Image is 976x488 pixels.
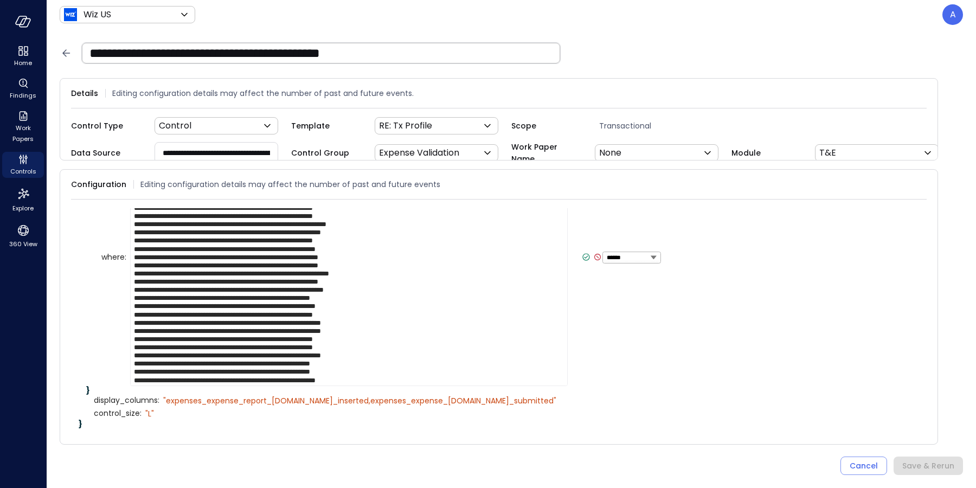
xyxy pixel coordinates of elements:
[64,8,77,21] img: Icon
[599,146,621,159] p: None
[71,178,126,190] span: Configuration
[71,147,142,159] span: Data Source
[2,184,44,215] div: Explore
[2,221,44,251] div: 360 View
[94,409,142,418] span: control_size
[10,166,36,177] span: Controls
[159,119,191,132] p: Control
[101,253,126,261] span: where
[140,178,440,190] span: Editing configuration details may affect the number of past and future events
[850,459,878,473] div: Cancel
[7,123,40,144] span: Work Papers
[158,395,159,406] span: :
[145,409,154,419] div: " L"
[2,108,44,145] div: Work Papers
[731,147,802,159] span: Module
[2,76,44,102] div: Findings
[840,457,887,475] button: Cancel
[84,8,111,21] p: Wiz US
[942,4,963,25] div: Avi Brandwain
[595,120,731,132] span: Transactional
[2,152,44,178] div: Controls
[86,387,919,394] div: }
[163,396,556,406] div: " expenses_expense_report_[DOMAIN_NAME]_inserted,expenses_expense_[DOMAIN_NAME]_submitted"
[94,396,159,404] span: display_columns
[79,420,919,428] div: }
[12,203,34,214] span: Explore
[511,141,582,165] span: Work Paper Name
[71,87,98,99] span: Details
[291,120,362,132] span: Template
[14,57,32,68] span: Home
[140,408,142,419] span: :
[9,239,37,249] span: 360 View
[112,87,414,99] span: Editing configuration details may affect the number of past and future events.
[379,146,459,159] p: Expense Validation
[950,8,956,21] p: A
[511,120,582,132] span: Scope
[2,43,44,69] div: Home
[10,90,36,101] span: Findings
[379,119,432,132] p: RE: Tx Profile
[125,252,126,262] span: :
[71,120,142,132] span: Control Type
[291,147,362,159] span: Control Group
[819,146,836,159] p: T&E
